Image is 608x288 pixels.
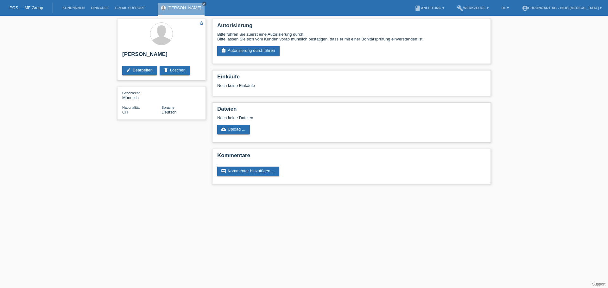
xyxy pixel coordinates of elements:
i: book [415,5,421,11]
div: Noch keine Einkäufe [217,83,486,93]
span: Deutsch [161,110,177,114]
i: close [203,2,206,5]
i: star_border [199,21,204,26]
a: cloud_uploadUpload ... [217,125,250,134]
h2: Autorisierung [217,22,486,32]
span: Geschlecht [122,91,140,95]
a: deleteLöschen [160,66,190,75]
h2: Einkäufe [217,74,486,83]
a: POS — MF Group [9,5,43,10]
div: Noch keine Dateien [217,115,411,120]
a: commentKommentar hinzufügen ... [217,167,279,176]
a: E-Mail Support [112,6,148,10]
h2: Kommentare [217,152,486,162]
i: comment [221,169,226,174]
a: account_circleChronoart AG - Hiob [MEDICAL_DATA] ▾ [519,6,605,10]
div: Bitte führen Sie zuerst eine Autorisierung durch. Bitte lassen Sie sich vom Kunden vorab mündlich... [217,32,486,41]
a: assignment_turned_inAutorisierung durchführen [217,46,280,56]
a: editBearbeiten [122,66,157,75]
a: DE ▾ [498,6,512,10]
span: Schweiz [122,110,128,114]
span: Sprache [161,106,174,109]
span: Nationalität [122,106,140,109]
h2: Dateien [217,106,486,115]
a: buildWerkzeuge ▾ [454,6,492,10]
a: Support [592,282,605,286]
i: delete [163,68,168,73]
i: edit [126,68,131,73]
h2: [PERSON_NAME] [122,51,201,61]
a: close [202,2,206,6]
a: bookAnleitung ▾ [411,6,447,10]
i: account_circle [522,5,528,11]
a: star_border [199,21,204,27]
a: Kund*innen [59,6,88,10]
i: build [457,5,463,11]
i: cloud_upload [221,127,226,132]
i: assignment_turned_in [221,48,226,53]
a: Einkäufe [88,6,112,10]
div: Männlich [122,90,161,100]
a: [PERSON_NAME] [168,5,201,10]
